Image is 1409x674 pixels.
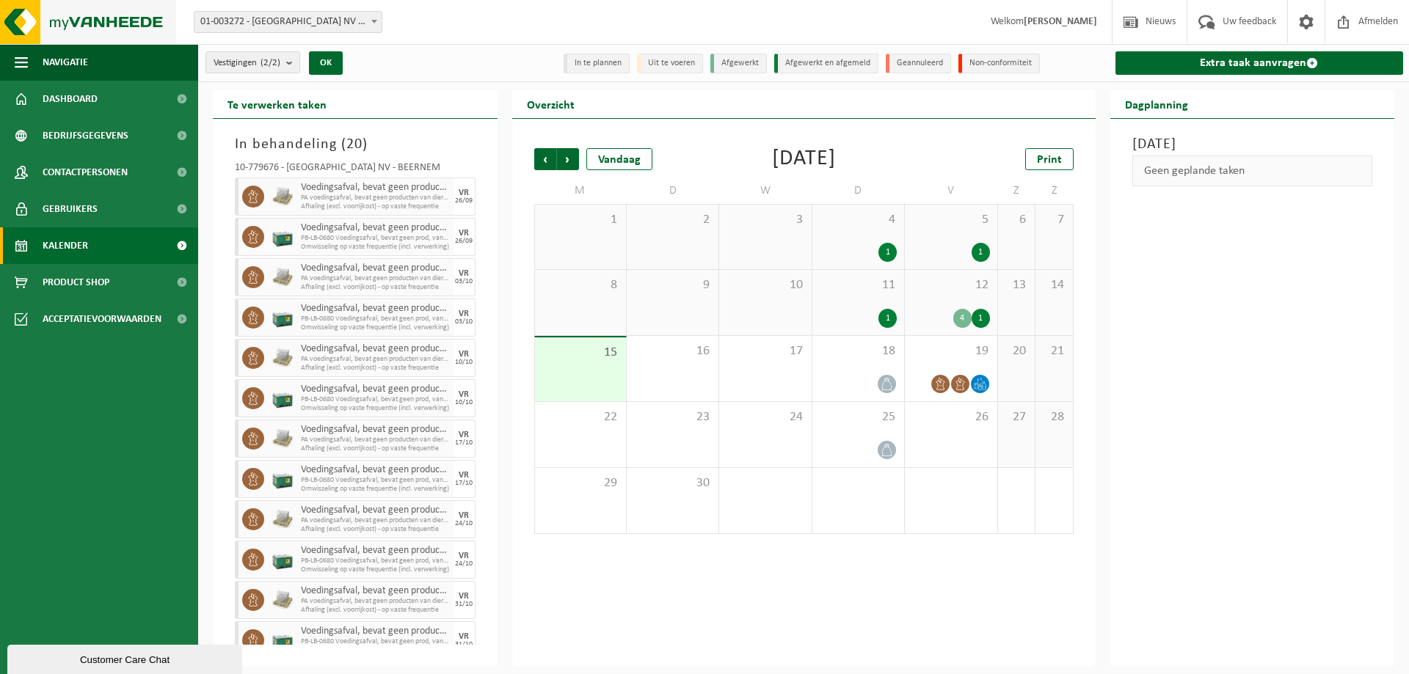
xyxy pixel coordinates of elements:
div: 17/10 [455,439,473,447]
span: 13 [1005,277,1027,293]
span: Bedrijfsgegevens [43,117,128,154]
li: Afgewerkt en afgemeld [774,54,878,73]
span: 01-003272 - BELGOSUC NV - BEERNEM [194,12,382,32]
img: LP-PA-00000-WDN-11 [272,508,294,530]
span: 26 [912,409,989,425]
img: LP-PA-00000-WDN-11 [272,266,294,288]
div: [DATE] [772,148,836,170]
a: Extra taak aanvragen [1115,51,1404,75]
span: Afhaling (excl. voorrijkost) - op vaste frequentie [301,283,450,292]
span: 28 [1043,409,1065,425]
button: OK [309,51,343,75]
div: VR [459,309,469,318]
span: 3 [727,212,804,228]
span: 7 [1043,212,1065,228]
span: Omwisseling op vaste frequentie (incl. verwerking) [301,565,450,574]
li: In te plannen [564,54,630,73]
span: 15 [542,345,619,361]
div: 24/10 [455,520,473,527]
span: Voedingsafval, bevat geen producten van dierlijke oorsprong, gemengde verpakking (exclusief glas) [301,626,450,637]
div: 26/09 [455,238,473,245]
span: 19 [912,343,989,359]
div: VR [459,269,469,278]
span: 8 [542,277,619,293]
span: Navigatie [43,44,88,81]
span: Afhaling (excl. voorrijkost) - op vaste frequentie [301,444,450,453]
span: Voedingsafval, bevat geen producten van dierlijke oorsprong, gemengde verpakking (exclusief glas) [301,464,450,476]
span: 21 [1043,343,1065,359]
div: 1 [878,243,897,262]
span: 9 [634,277,711,293]
td: M [534,177,627,204]
td: D [627,177,719,204]
div: 26/09 [455,197,473,205]
span: Afhaling (excl. voorrijkost) - op vaste frequentie [301,525,450,534]
span: 23 [634,409,711,425]
span: 30 [634,475,711,491]
div: VR [459,188,469,197]
div: 03/10 [455,278,473,285]
div: 4 [953,309,972,328]
span: Kalender [43,227,88,264]
span: PB-LB-0680 Voedingsafval, bevat geen prod, van dierl oorspr [301,476,450,485]
span: 22 [542,409,619,425]
span: Omwisseling op vaste frequentie (incl. verwerking) [301,485,450,494]
div: 31/10 [455,641,473,648]
span: PA voedingsafval, bevat geen producten van dierlijke oorspr, [301,355,450,364]
span: 17 [727,343,804,359]
div: VR [459,431,469,439]
li: Uit te voeren [637,54,703,73]
span: Voedingsafval, bevat geen producten van dierlijke oorsprong, gemengde verpakking (exclusief glas) [301,303,450,315]
span: Voedingsafval, bevat geen producten van dierlijke oorsprong, gemengde verpakking (exclusief glas) [301,545,450,557]
div: 1 [972,243,990,262]
img: LP-PA-00000-WDN-11 [272,347,294,369]
h2: Te verwerken taken [213,89,341,118]
span: Product Shop [43,264,109,301]
div: 1 [972,309,990,328]
div: VR [459,552,469,560]
span: PB-LB-0680 Voedingsafval, bevat geen prod, van dierl oorspr [301,234,450,243]
span: 12 [912,277,989,293]
span: PA voedingsafval, bevat geen producten van dierlijke oorspr, [301,516,450,525]
td: W [719,177,812,204]
span: 1 [542,212,619,228]
span: Voedingsafval, bevat geen producten van dierlijke oorsprong, gemengde verpakking (exclusief glas) [301,343,450,355]
div: 10-779676 - [GEOGRAPHIC_DATA] NV - BEERNEM [235,163,476,177]
h3: [DATE] [1132,133,1373,155]
span: PA voedingsafval, bevat geen producten van dierlijke oorspr, [301,194,450,202]
span: PB-LB-0680 Voedingsafval, bevat geen prod, van dierl oorspr [301,315,450,323]
span: Dashboard [43,81,98,117]
img: PB-LB-0680-HPE-GN-01 [272,549,294,571]
span: PA voedingsafval, bevat geen producten van dierlijke oorspr, [301,597,450,606]
span: Afhaling (excl. voorrijkost) - op vaste frequentie [301,606,450,615]
span: Voedingsafval, bevat geen producten van dierlijke oorsprong, gemengde verpakking (exclusief glas) [301,424,450,436]
span: Voedingsafval, bevat geen producten van dierlijke oorsprong, gemengde verpakking (exclusief glas) [301,263,450,274]
div: VR [459,350,469,359]
div: 10/10 [455,359,473,366]
img: LP-PA-00000-WDN-11 [272,186,294,208]
img: PB-LB-0680-HPE-GN-01 [272,468,294,490]
span: PA voedingsafval, bevat geen producten van dierlijke oorspr, [301,274,450,283]
span: 20 [1005,343,1027,359]
span: 29 [542,475,619,491]
div: VR [459,229,469,238]
img: LP-PA-00000-WDN-11 [272,589,294,611]
h3: In behandeling ( ) [235,133,476,155]
span: 16 [634,343,711,359]
span: Acceptatievoorwaarden [43,301,161,337]
span: Voedingsafval, bevat geen producten van dierlijke oorsprong, gemengde verpakking (exclusief glas) [301,505,450,516]
img: PB-LB-0680-HPE-GN-01 [272,226,294,248]
li: Afgewerkt [710,54,767,73]
span: Vestigingen [214,52,280,74]
strong: [PERSON_NAME] [1024,16,1097,27]
span: 10 [727,277,804,293]
img: PB-LB-0680-HPE-GN-01 [272,387,294,409]
span: 2 [634,212,711,228]
span: Voedingsafval, bevat geen producten van dierlijke oorsprong, gemengde verpakking (exclusief glas) [301,585,450,597]
span: Afhaling (excl. voorrijkost) - op vaste frequentie [301,202,450,211]
span: PB-LB-0680 Voedingsafval, bevat geen prod, van dierl oorspr [301,557,450,565]
div: VR [459,471,469,480]
div: VR [459,511,469,520]
td: Z [998,177,1035,204]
